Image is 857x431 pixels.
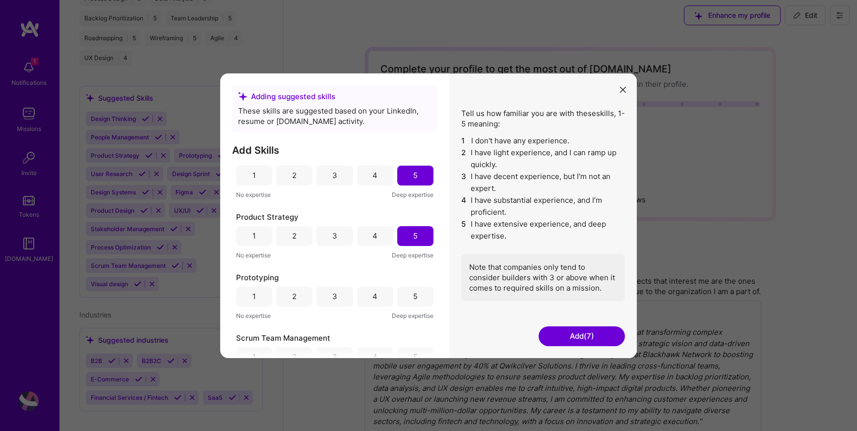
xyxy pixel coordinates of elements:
li: I don't have any experience. [461,134,625,146]
span: 2 [461,146,467,170]
div: 1 [252,231,256,241]
div: 4 [372,291,377,302]
div: 2 [292,170,297,181]
div: 3 [332,291,337,302]
div: 3 [332,231,337,241]
div: modal [220,73,637,358]
div: 4 [372,352,377,362]
div: 3 [332,170,337,181]
span: Product Strategy [236,211,299,222]
span: No expertise [236,249,271,260]
span: No expertise [236,189,271,199]
li: I have substantial experience, and I’m proficient. [461,194,625,218]
div: 5 [413,231,418,241]
div: 1 [252,170,256,181]
div: 3 [332,352,337,362]
i: icon Close [620,87,626,93]
div: 1 [252,291,256,302]
span: 1 [461,134,467,146]
span: No expertise [236,310,271,320]
div: 4 [372,170,377,181]
div: 5 [413,291,418,302]
span: Prototyping [236,272,279,282]
div: Tell us how familiar you are with these skills , 1-5 meaning: [461,108,625,301]
span: Scrum Team Management [236,332,330,343]
div: 1 [252,352,256,362]
span: Deep expertise [392,249,433,260]
div: 4 [372,231,377,241]
div: 5 [413,352,418,362]
h3: Add Skills [232,144,437,156]
i: icon SuggestedTeams [238,92,247,101]
div: Note that companies only tend to consider builders with 3 or above when it comes to required skil... [461,253,625,301]
li: I have decent experience, but I'm not an expert. [461,170,625,194]
div: These skills are suggested based on your LinkedIn, resume or [DOMAIN_NAME] activity. [238,105,431,126]
div: 5 [413,170,418,181]
div: 2 [292,352,297,362]
span: 3 [461,170,467,194]
span: Deep expertise [392,310,433,320]
div: 2 [292,231,297,241]
li: I have light experience, and I can ramp up quickly. [461,146,625,170]
li: I have extensive experience, and deep expertise. [461,218,625,242]
span: Deep expertise [392,189,433,199]
button: Add(7) [539,326,625,346]
span: 5 [461,218,467,242]
div: 2 [292,291,297,302]
div: Adding suggested skills [238,91,431,101]
span: 4 [461,194,467,218]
